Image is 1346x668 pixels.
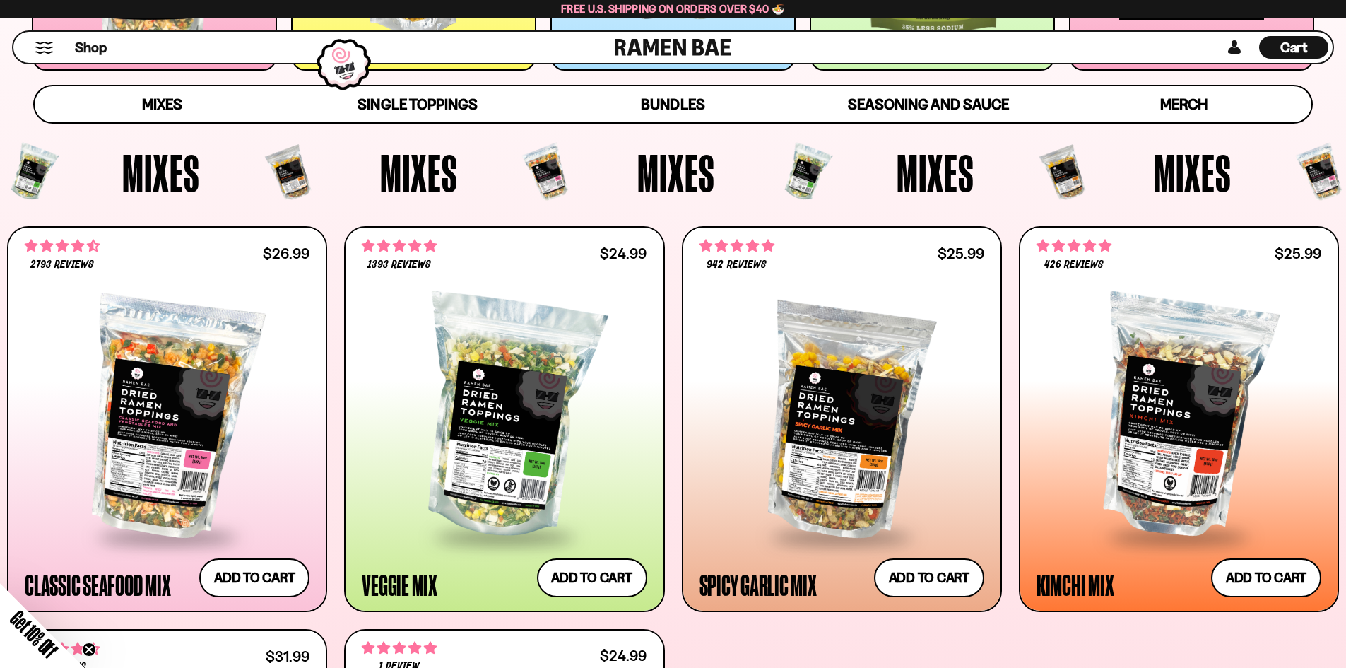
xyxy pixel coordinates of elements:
span: 4.76 stars [362,237,437,255]
div: $31.99 [266,650,309,663]
a: Single Toppings [290,86,545,122]
span: 1393 reviews [367,259,431,271]
span: 2793 reviews [30,259,94,271]
span: Bundles [641,95,704,113]
span: 4.76 stars [1037,237,1111,255]
a: Seasoning and Sauce [801,86,1056,122]
button: Add to cart [199,558,309,597]
span: Mixes [380,146,458,199]
a: Cart [1259,32,1328,63]
span: Single Toppings [358,95,477,113]
span: Seasoning and Sauce [848,95,1008,113]
a: Shop [75,36,107,59]
a: 4.75 stars 942 reviews $25.99 Spicy Garlic Mix Add to cart [682,226,1002,612]
a: 4.68 stars 2793 reviews $26.99 Classic Seafood Mix Add to cart [7,226,327,612]
div: $24.99 [600,247,647,260]
a: 4.76 stars 1393 reviews $24.99 Veggie Mix Add to cart [344,226,664,612]
a: Merch [1056,86,1311,122]
a: Mixes [35,86,290,122]
span: 942 reviews [707,259,766,271]
div: Spicy Garlic Mix [699,572,817,597]
div: Veggie Mix [362,572,437,597]
button: Mobile Menu Trigger [35,42,54,54]
div: $25.99 [938,247,984,260]
button: Add to cart [1211,558,1321,597]
span: Mixes [1154,146,1232,199]
span: 426 reviews [1044,259,1104,271]
span: Mixes [122,146,200,199]
span: Cart [1280,39,1308,56]
span: Merch [1160,95,1208,113]
div: $25.99 [1275,247,1321,260]
a: Bundles [545,86,801,122]
span: 5.00 stars [362,639,437,657]
div: $24.99 [600,649,647,662]
span: Free U.S. Shipping on Orders over $40 🍜 [561,2,785,16]
div: Kimchi Mix [1037,572,1114,597]
div: $26.99 [263,247,309,260]
button: Add to cart [874,558,984,597]
a: 4.76 stars 426 reviews $25.99 Kimchi Mix Add to cart [1019,226,1339,612]
div: Classic Seafood Mix [25,572,170,597]
span: 4.75 stars [699,237,774,255]
span: Get 10% Off [6,607,61,662]
span: Shop [75,38,107,57]
button: Close teaser [82,643,96,657]
span: Mixes [897,146,974,199]
span: Mixes [637,146,715,199]
button: Add to cart [537,558,647,597]
span: 4.68 stars [25,237,100,255]
span: Mixes [142,95,182,113]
